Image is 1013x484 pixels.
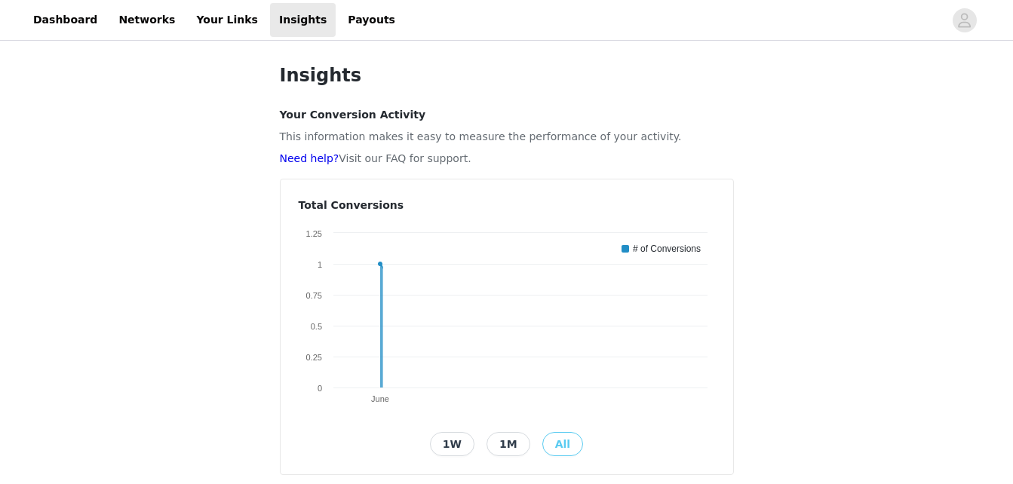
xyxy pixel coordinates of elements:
h4: Your Conversion Activity [280,107,734,123]
text: 0.75 [305,291,321,300]
a: Dashboard [24,3,106,37]
a: Need help? [280,152,339,164]
h1: Insights [280,62,734,89]
p: Visit our FAQ for support. [280,151,734,167]
p: This information makes it easy to measure the performance of your activity. [280,129,734,145]
a: Insights [270,3,336,37]
text: 1.25 [305,229,321,238]
a: Your Links [187,3,267,37]
text: 1 [317,260,321,269]
text: 0 [317,384,321,393]
text: 0.5 [310,322,321,331]
text: June [371,394,389,403]
div: avatar [957,8,972,32]
button: All [542,432,583,456]
button: 1W [430,432,474,456]
button: 1M [487,432,530,456]
a: Payouts [339,3,404,37]
text: # of Conversions [633,244,701,254]
text: 0.25 [305,353,321,362]
a: Networks [109,3,184,37]
h4: Total Conversions [299,198,715,213]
